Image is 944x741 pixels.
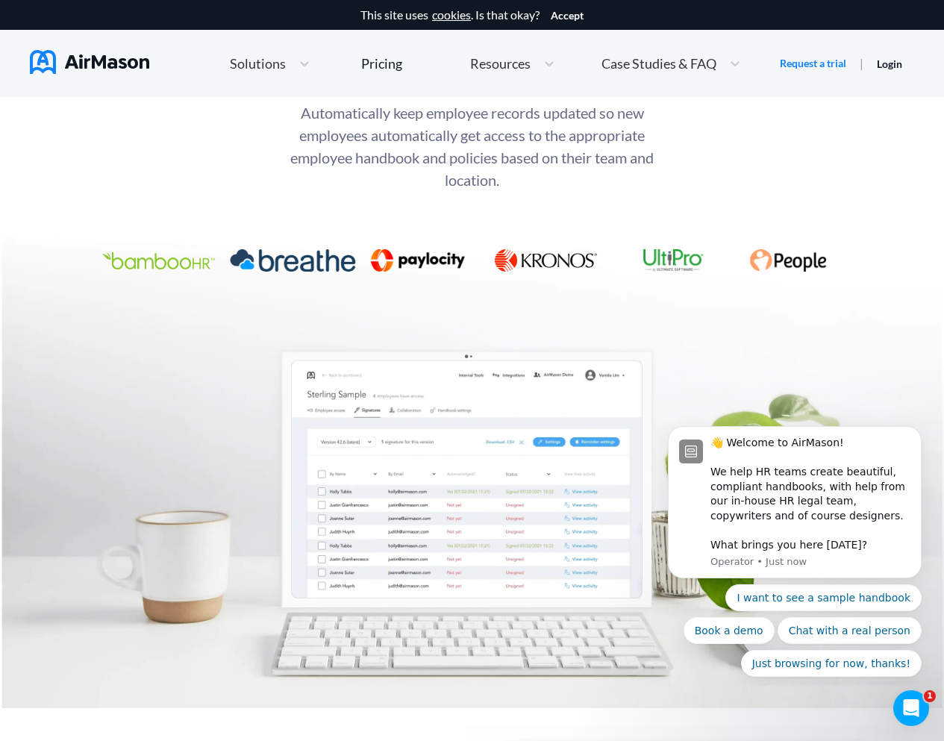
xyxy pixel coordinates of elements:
[102,252,216,269] img: bambooHr
[487,251,605,273] div: UKG Ready Integration for HRIS
[371,249,465,272] img: paylocity
[361,50,402,77] a: Pricing
[601,57,716,70] span: Case Studies & FAQ
[551,10,584,22] button: Accept cookies
[877,57,902,70] a: Login
[749,249,827,272] img: people_hr
[363,251,472,273] div: Paylocity Integration for HRIS
[636,251,710,273] div: UKG Pro Integration for HRIS
[230,249,356,272] img: breathe_hr
[924,690,936,702] span: 1
[646,413,944,686] iframe: Intercom notifications message
[222,251,363,273] div: Breathe HR Integration for HRIS
[470,57,531,70] span: Resources
[742,251,834,273] div: People HR Integration for HRIS
[361,57,402,70] div: Pricing
[230,57,286,70] span: Solutions
[275,101,669,191] div: Automatically keep employee records updated so new employees automatically get access to the appr...
[95,251,223,273] div: BambooHR Integration for HRIS
[30,50,149,74] img: AirMason Logo
[860,56,863,70] span: |
[643,249,703,272] img: ukg_pro
[780,56,846,71] a: Request a trial
[495,249,598,272] img: ukg_ready
[432,8,471,22] a: cookies
[893,690,929,726] iframe: Intercom live chat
